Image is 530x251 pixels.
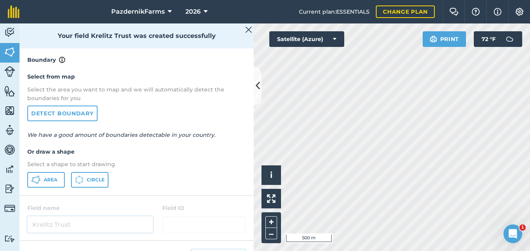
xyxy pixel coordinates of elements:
img: svg+xml;base64,PHN2ZyB4bWxucz0iaHR0cDovL3d3dy53My5vcmcvMjAwMC9zdmciIHdpZHRoPSI1NiIgaGVpZ2h0PSI2MC... [4,46,15,58]
img: A question mark icon [471,8,480,16]
img: svg+xml;base64,PD94bWwgdmVyc2lvbj0iMS4wIiBlbmNvZGluZz0idXRmLTgiPz4KPCEtLSBHZW5lcmF0b3I6IEFkb2JlIE... [4,203,15,214]
img: fieldmargin Logo [8,5,20,18]
img: svg+xml;base64,PHN2ZyB4bWxucz0iaHR0cDovL3d3dy53My5vcmcvMjAwMC9zdmciIHdpZHRoPSIyMiIgaGVpZ2h0PSIzMC... [245,25,252,34]
img: svg+xml;base64,PHN2ZyB4bWxucz0iaHR0cDovL3d3dy53My5vcmcvMjAwMC9zdmciIHdpZHRoPSI1NiIgaGVpZ2h0PSI2MC... [4,105,15,117]
span: Area [44,177,57,183]
img: Four arrows, one pointing top left, one top right, one bottom right and the last bottom left [267,194,276,203]
button: 72 °F [474,31,522,47]
span: 1 [519,224,526,231]
img: svg+xml;base64,PD94bWwgdmVyc2lvbj0iMS4wIiBlbmNvZGluZz0idXRmLTgiPz4KPCEtLSBHZW5lcmF0b3I6IEFkb2JlIE... [4,144,15,156]
h4: Or draw a shape [27,147,246,156]
span: 72 ° F [482,31,496,47]
img: svg+xml;base64,PHN2ZyB4bWxucz0iaHR0cDovL3d3dy53My5vcmcvMjAwMC9zdmciIHdpZHRoPSI1NiIgaGVpZ2h0PSI2MC... [4,85,15,97]
img: svg+xml;base64,PD94bWwgdmVyc2lvbj0iMS4wIiBlbmNvZGluZz0idXRmLTgiPz4KPCEtLSBHZW5lcmF0b3I6IEFkb2JlIE... [4,66,15,77]
img: svg+xml;base64,PHN2ZyB4bWxucz0iaHR0cDovL3d3dy53My5vcmcvMjAwMC9zdmciIHdpZHRoPSIxOSIgaGVpZ2h0PSIyNC... [430,34,437,44]
span: i [270,170,272,180]
button: Satellite (Azure) [269,31,344,47]
img: svg+xml;base64,PD94bWwgdmVyc2lvbj0iMS4wIiBlbmNvZGluZz0idXRmLTgiPz4KPCEtLSBHZW5lcmF0b3I6IEFkb2JlIE... [4,235,15,242]
span: PazdernikFarms [111,7,165,16]
span: Current plan : ESSENTIALS [299,7,370,16]
button: – [265,228,277,239]
p: Select the area you want to map and we will automatically detect the boundaries for you [27,85,246,103]
a: Change plan [376,5,435,18]
button: Area [27,172,65,188]
h4: Select from map [27,72,246,81]
button: + [265,216,277,228]
em: We have a good amount of boundaries detectable in your country. [27,131,215,138]
h4: Boundary [20,47,254,65]
img: svg+xml;base64,PHN2ZyB4bWxucz0iaHR0cDovL3d3dy53My5vcmcvMjAwMC9zdmciIHdpZHRoPSIxNyIgaGVpZ2h0PSIxNy... [59,55,65,65]
span: Circle [87,177,105,183]
img: svg+xml;base64,PD94bWwgdmVyc2lvbj0iMS4wIiBlbmNvZGluZz0idXRmLTgiPz4KPCEtLSBHZW5lcmF0b3I6IEFkb2JlIE... [4,27,15,38]
div: Your field Krelitz Trust was created successfully [20,23,254,48]
img: svg+xml;base64,PD94bWwgdmVyc2lvbj0iMS4wIiBlbmNvZGluZz0idXRmLTgiPz4KPCEtLSBHZW5lcmF0b3I6IEFkb2JlIE... [4,183,15,195]
img: Two speech bubbles overlapping with the left bubble in the forefront [449,8,459,16]
button: Print [423,31,466,47]
button: i [261,165,281,185]
span: 2026 [185,7,201,16]
img: A cog icon [515,8,524,16]
img: svg+xml;base64,PD94bWwgdmVyc2lvbj0iMS4wIiBlbmNvZGluZz0idXRmLTgiPz4KPCEtLSBHZW5lcmF0b3I6IEFkb2JlIE... [4,163,15,175]
a: Detect boundary [27,106,98,121]
img: svg+xml;base64,PD94bWwgdmVyc2lvbj0iMS4wIiBlbmNvZGluZz0idXRmLTgiPz4KPCEtLSBHZW5lcmF0b3I6IEFkb2JlIE... [502,31,518,47]
p: Select a shape to start drawing [27,160,246,169]
img: svg+xml;base64,PD94bWwgdmVyc2lvbj0iMS4wIiBlbmNvZGluZz0idXRmLTgiPz4KPCEtLSBHZW5lcmF0b3I6IEFkb2JlIE... [4,124,15,136]
img: svg+xml;base64,PHN2ZyB4bWxucz0iaHR0cDovL3d3dy53My5vcmcvMjAwMC9zdmciIHdpZHRoPSIxNyIgaGVpZ2h0PSIxNy... [494,7,502,16]
iframe: Intercom live chat [503,224,522,243]
button: Circle [71,172,108,188]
